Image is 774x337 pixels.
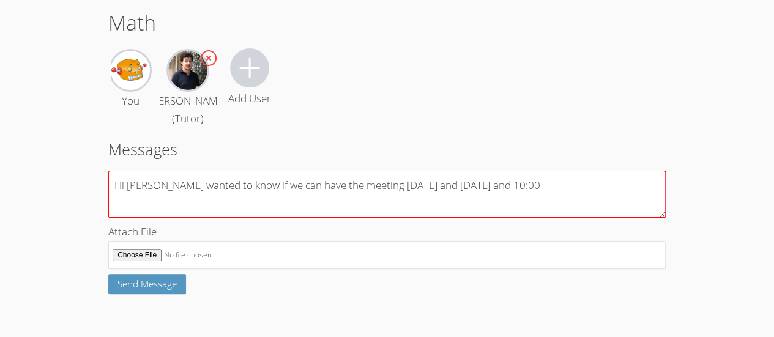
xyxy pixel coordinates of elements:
h2: Messages [108,138,666,161]
img: Tehzeeb Khan [111,51,150,90]
button: Send Message [108,274,186,294]
span: Attach File [108,224,157,239]
input: Attach File [108,241,666,270]
div: Add User [228,90,271,108]
img: James Sanguinetti [168,51,207,90]
div: [PERSON_NAME] (Tutor) [149,92,226,128]
span: Send Message [117,278,177,290]
textarea: Hi [PERSON_NAME] wanted to know if we can have the meeting [DATE] and [DATE] and 10:00 [108,171,666,218]
h1: Math [108,7,666,39]
div: You [122,92,140,110]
